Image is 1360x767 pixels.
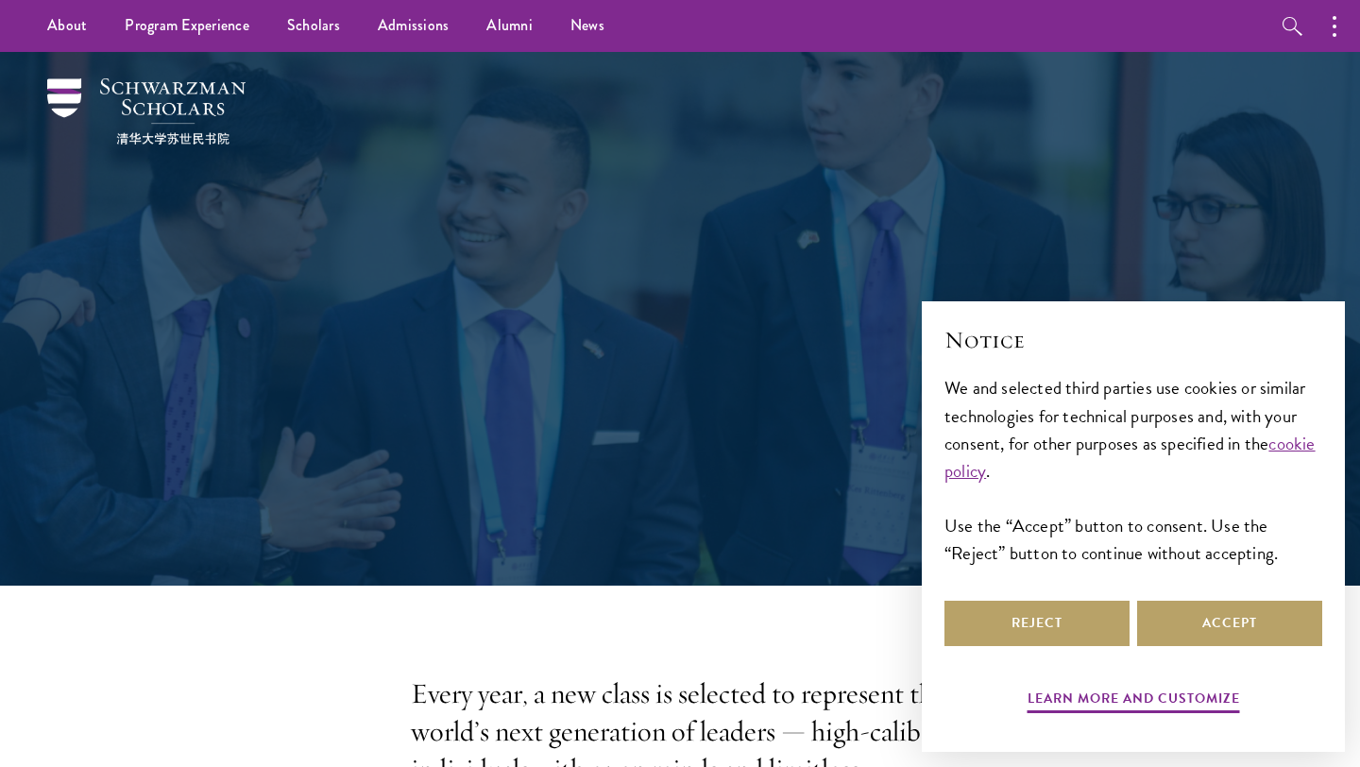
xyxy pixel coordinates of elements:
h2: Notice [944,324,1322,356]
img: Schwarzman Scholars [47,78,246,145]
button: Learn more and customize [1028,687,1240,716]
div: We and selected third parties use cookies or similar technologies for technical purposes and, wit... [944,374,1322,566]
button: Reject [944,601,1130,646]
button: Accept [1137,601,1322,646]
a: cookie policy [944,430,1316,485]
